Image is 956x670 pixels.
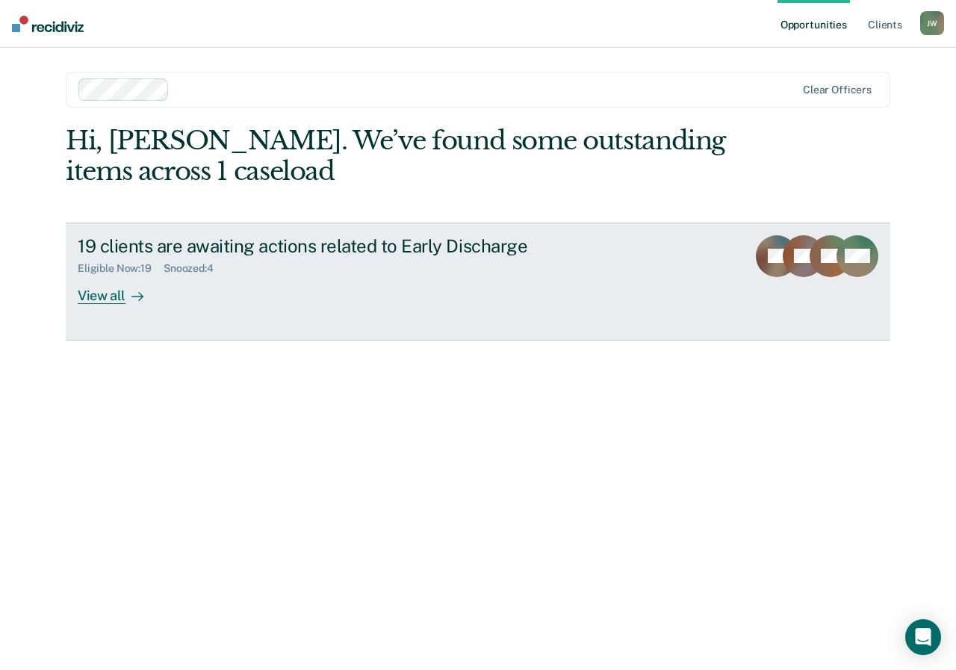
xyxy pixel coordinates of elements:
button: JW [920,11,944,35]
div: Snoozed : 4 [164,262,226,275]
a: 19 clients are awaiting actions related to Early DischargeEligible Now:19Snoozed:4View all [66,223,890,341]
div: View all [78,275,161,304]
div: Hi, [PERSON_NAME]. We’ve found some outstanding items across 1 caseload [66,125,725,187]
div: Open Intercom Messenger [905,619,941,655]
div: J W [920,11,944,35]
div: Clear officers [803,84,872,96]
div: Eligible Now : 19 [78,262,164,275]
div: 19 clients are awaiting actions related to Early Discharge [78,235,602,257]
img: Recidiviz [12,16,84,32]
